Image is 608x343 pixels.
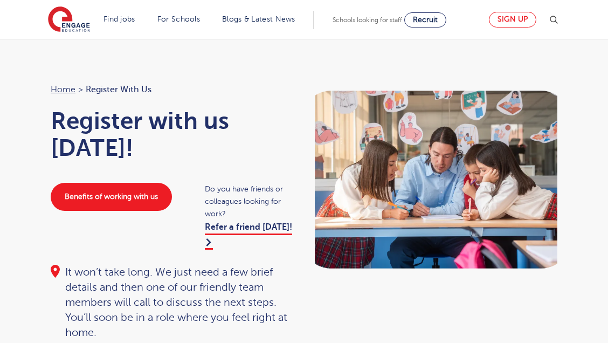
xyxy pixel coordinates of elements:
a: Refer a friend [DATE]! [205,222,292,249]
a: Blogs & Latest News [222,15,295,23]
a: For Schools [157,15,200,23]
img: Engage Education [48,6,90,33]
a: Recruit [404,12,446,28]
span: > [78,85,83,94]
span: Schools looking for staff [333,16,402,24]
a: Home [51,85,75,94]
a: Benefits of working with us [51,183,172,211]
h1: Register with us [DATE]! [51,107,293,161]
span: Register with us [86,83,151,97]
span: Do you have friends or colleagues looking for work? [205,183,293,220]
nav: breadcrumb [51,83,293,97]
a: Sign up [489,12,536,28]
div: It won’t take long. We just need a few brief details and then one of our friendly team members wi... [51,265,293,340]
a: Find jobs [103,15,135,23]
span: Recruit [413,16,438,24]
